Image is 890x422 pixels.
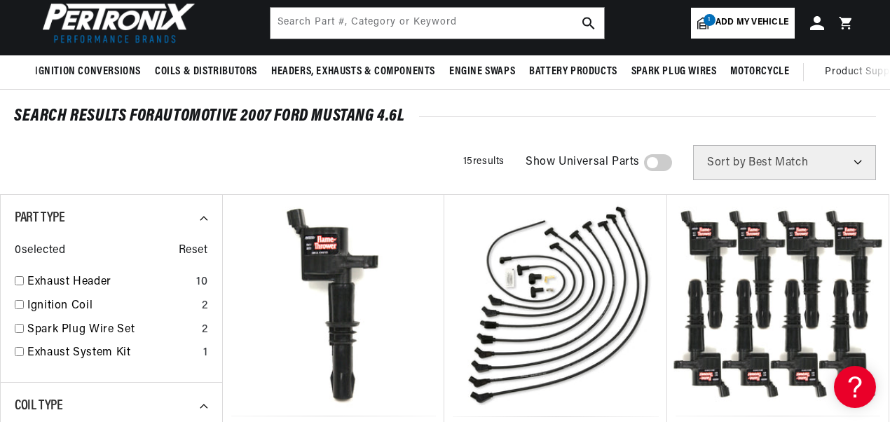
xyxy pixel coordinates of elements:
[27,321,196,339] a: Spark Plug Wire Set
[271,8,604,39] input: Search Part #, Category or Keyword
[15,399,62,413] span: Coil Type
[202,297,208,315] div: 2
[15,211,64,225] span: Part Type
[442,55,522,88] summary: Engine Swaps
[35,64,141,79] span: Ignition Conversions
[624,55,724,88] summary: Spark Plug Wires
[631,64,717,79] span: Spark Plug Wires
[14,109,876,123] div: SEARCH RESULTS FOR Automotive 2007 Ford Mustang 4.6L
[693,145,876,180] select: Sort by
[271,64,435,79] span: Headers, Exhausts & Components
[27,344,198,362] a: Exhaust System Kit
[704,14,716,26] span: 1
[573,8,604,39] button: search button
[15,242,65,260] span: 0 selected
[148,55,264,88] summary: Coils & Distributors
[179,242,208,260] span: Reset
[203,344,208,362] div: 1
[463,156,505,167] span: 15 results
[196,273,207,292] div: 10
[526,154,640,172] span: Show Universal Parts
[202,321,208,339] div: 2
[27,273,191,292] a: Exhaust Header
[730,64,789,79] span: Motorcycle
[691,8,795,39] a: 1Add my vehicle
[723,55,796,88] summary: Motorcycle
[27,297,196,315] a: Ignition Coil
[716,16,788,29] span: Add my vehicle
[522,55,624,88] summary: Battery Products
[707,157,746,168] span: Sort by
[155,64,257,79] span: Coils & Distributors
[529,64,617,79] span: Battery Products
[264,55,442,88] summary: Headers, Exhausts & Components
[35,55,148,88] summary: Ignition Conversions
[449,64,515,79] span: Engine Swaps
